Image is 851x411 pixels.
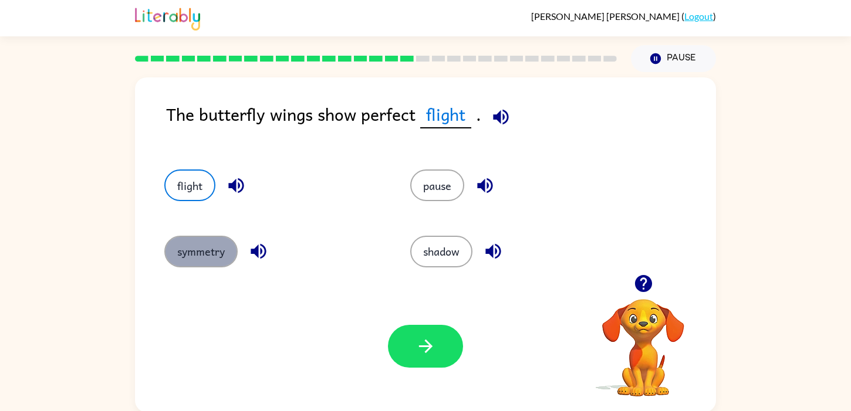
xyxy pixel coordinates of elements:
a: Logout [684,11,713,22]
div: ( ) [531,11,716,22]
video: Your browser must support playing .mp4 files to use Literably. Please try using another browser. [585,281,702,398]
span: flight [420,101,471,128]
button: flight [164,169,215,201]
span: [PERSON_NAME] [PERSON_NAME] [531,11,681,22]
div: The butterfly wings show perfect . [166,101,716,146]
img: Literably [135,5,200,30]
button: Pause [631,45,716,72]
button: symmetry [164,236,238,267]
button: shadow [410,236,472,267]
button: pause [410,169,464,201]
